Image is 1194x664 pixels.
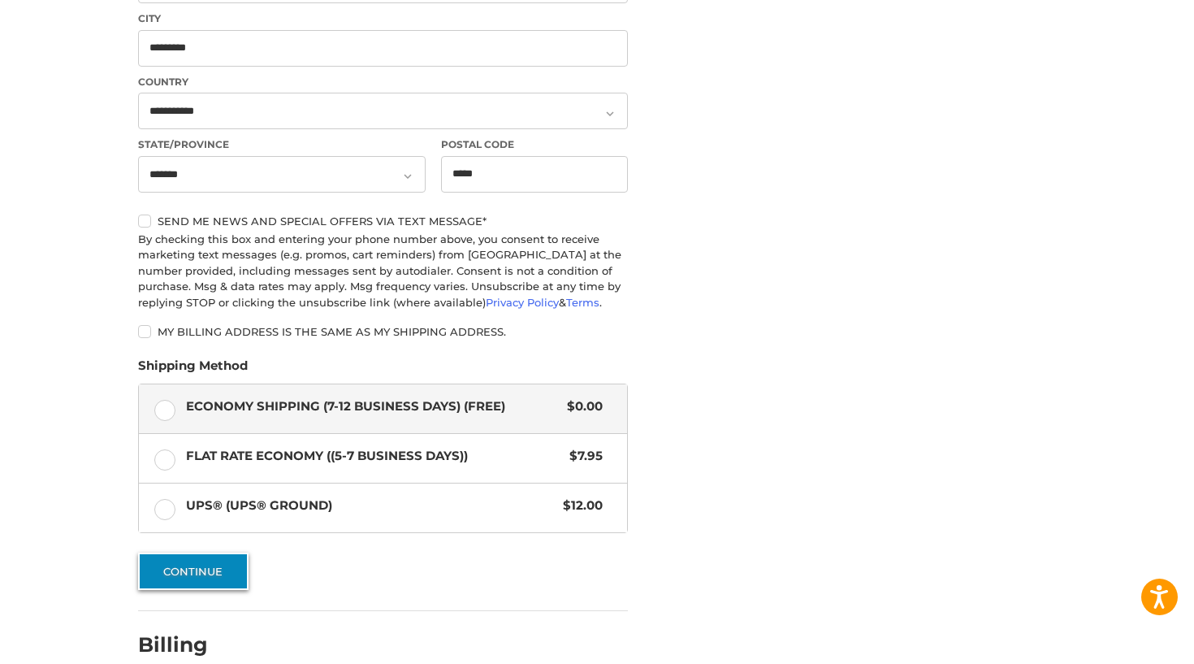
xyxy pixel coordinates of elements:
[560,397,603,416] span: $0.00
[556,497,603,515] span: $12.00
[138,11,628,26] label: City
[138,325,628,338] label: My billing address is the same as my shipping address.
[486,296,559,309] a: Privacy Policy
[186,497,556,515] span: UPS® (UPS® Ground)
[138,232,628,311] div: By checking this box and entering your phone number above, you consent to receive marketing text ...
[186,397,560,416] span: Economy Shipping (7-12 Business Days) (Free)
[138,632,233,657] h2: Billing
[441,137,628,152] label: Postal Code
[566,296,599,309] a: Terms
[138,215,628,228] label: Send me news and special offers via text message*
[138,137,426,152] label: State/Province
[138,553,249,590] button: Continue
[138,357,248,383] legend: Shipping Method
[562,447,603,466] span: $7.95
[186,447,562,466] span: Flat Rate Economy ((5-7 Business Days))
[138,75,628,89] label: Country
